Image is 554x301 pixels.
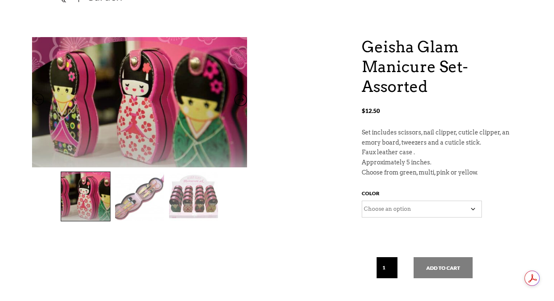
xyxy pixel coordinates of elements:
[362,107,380,114] bdi: 12.50
[362,158,522,168] p: Approximately 5 inches.
[362,37,522,96] h1: Geisha Glam Manicure Set- Assorted
[362,168,522,178] p: Choose from green, multi, pink or yellow.
[414,257,473,278] button: Add to cart
[362,188,379,201] label: Color
[362,148,522,158] p: Faux leather case .
[362,107,365,114] span: $
[362,128,522,148] p: Set includes scissors, nail clipper, cuticle clipper, an emory board, tweezers and a cuticle stick.
[377,257,398,278] input: Qty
